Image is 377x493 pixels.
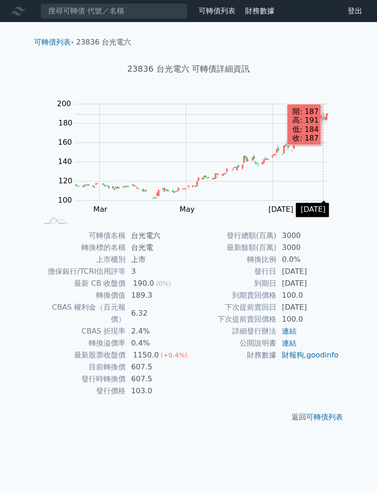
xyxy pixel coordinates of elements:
tspan: Mar [93,205,108,214]
td: 轉換比例 [188,254,276,266]
td: 擔保銀行/TCRI信用評等 [38,266,126,278]
td: [DATE] [276,301,339,313]
a: 可轉債列表 [306,413,343,421]
td: 發行時轉換價 [38,373,126,385]
td: CBAS 權利金（百元報價） [38,301,126,325]
td: 607.5 [126,361,188,373]
td: 100.0 [276,313,339,325]
input: 搜尋可轉債 代號／名稱 [40,3,188,19]
td: 發行總額(百萬) [188,230,276,242]
td: 607.5 [126,373,188,385]
p: 返回 [27,412,350,423]
a: goodinfo [306,351,338,359]
tspan: 120 [58,176,73,185]
td: 到期日 [188,278,276,289]
td: 最新股票收盤價 [38,349,126,361]
div: 1150.0 [131,349,160,361]
td: 3 [126,266,188,278]
td: 最新餘額(百萬) [188,242,276,254]
td: 財務數據 [188,349,276,361]
tspan: 100 [58,196,72,204]
td: 3000 [276,242,339,254]
td: 轉換標的名稱 [38,242,126,254]
a: 財務數據 [245,6,274,15]
td: 189.3 [126,289,188,301]
tspan: [DATE] [268,205,293,214]
div: 190.0 [131,278,156,289]
tspan: May [179,205,194,214]
td: 最新 CB 收盤價 [38,278,126,289]
td: , [276,349,339,361]
li: › [34,37,74,48]
td: 詳細發行辦法 [188,325,276,337]
td: 103.0 [126,385,188,397]
tspan: 180 [58,119,73,127]
td: 可轉債名稱 [38,230,126,242]
tspan: 160 [58,138,72,147]
td: CBAS 折現率 [38,325,126,337]
td: 100.0 [276,289,339,301]
td: 2.4% [126,325,188,337]
td: 下次提前賣回日 [188,301,276,313]
td: 上市 [126,254,188,266]
td: 發行價格 [38,385,126,397]
a: 連結 [282,339,297,347]
g: Chart [48,99,343,214]
td: 發行日 [188,266,276,278]
td: 3000 [276,230,339,242]
h1: 23836 台光電六 可轉債詳細資訊 [27,62,350,75]
tspan: 140 [58,157,72,166]
li: 23836 台光電六 [76,37,131,48]
td: 轉換價值 [38,289,126,301]
td: 下次提前賣回價格 [188,313,276,325]
td: 公開說明書 [188,337,276,349]
td: 到期賣回價格 [188,289,276,301]
td: 轉換溢價率 [38,337,126,349]
td: 上市櫃別 [38,254,126,266]
td: 0.0% [276,254,339,266]
a: 登出 [340,4,370,18]
td: 台光電六 [126,230,188,242]
a: 可轉債列表 [34,38,71,46]
a: 可轉債列表 [199,6,235,15]
td: 0.4% [126,337,188,349]
tspan: 200 [57,99,71,108]
td: 目前轉換價 [38,361,126,373]
span: (0%) [156,280,171,287]
a: 連結 [282,327,297,335]
a: 財報狗 [282,351,304,359]
td: 台光電 [126,242,188,254]
span: (+0.4%) [160,351,187,359]
td: 6.32 [126,301,188,325]
td: [DATE] [276,278,339,289]
td: [DATE] [276,266,339,278]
